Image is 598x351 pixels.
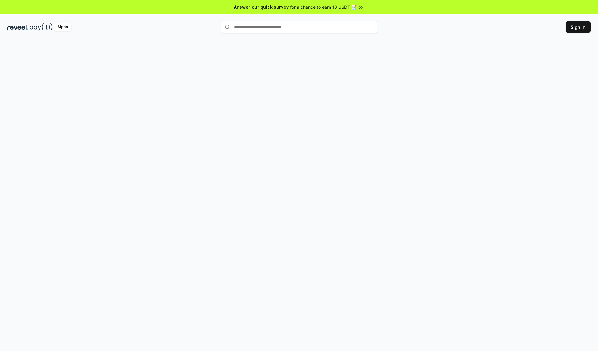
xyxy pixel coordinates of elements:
div: Alpha [54,23,71,31]
span: for a chance to earn 10 USDT 📝 [290,4,357,10]
span: Answer our quick survey [234,4,289,10]
button: Sign In [566,21,591,33]
img: reveel_dark [7,23,28,31]
img: pay_id [30,23,53,31]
